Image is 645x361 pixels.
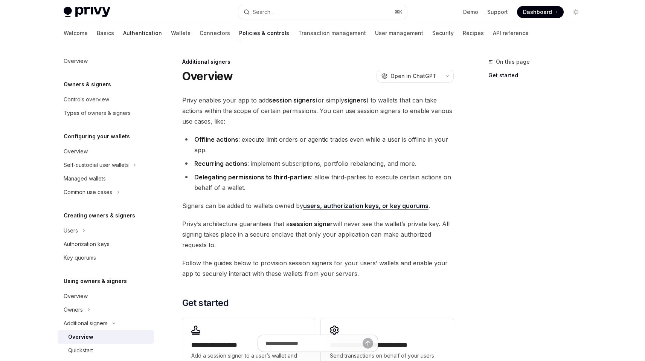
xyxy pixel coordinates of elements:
span: Privy enables your app to add (or simply ) to wallets that can take actions within the scope of c... [182,95,454,127]
a: Policies & controls [239,24,289,42]
span: On this page [496,57,530,66]
button: Toggle dark mode [570,6,582,18]
a: Support [487,8,508,16]
strong: session signers [269,96,316,104]
img: light logo [64,7,110,17]
a: Overview [58,145,154,158]
h5: Configuring your wallets [64,132,130,141]
span: ⌘ K [395,9,403,15]
a: Dashboard [517,6,564,18]
strong: Recurring actions [194,160,247,167]
div: Controls overview [64,95,109,104]
span: Open in ChatGPT [390,72,436,80]
h5: Using owners & signers [64,277,127,286]
a: Controls overview [58,93,154,106]
a: Get started [488,69,588,81]
button: Send message [363,338,373,349]
strong: session signer [290,220,333,228]
a: Security [432,24,454,42]
div: Authorization keys [64,240,110,249]
div: Self-custodial user wallets [64,161,129,170]
li: : allow third-parties to execute certain actions on behalf of a wallet. [182,172,454,193]
div: Search... [253,8,274,17]
strong: Delegating permissions to third-parties [194,173,311,181]
div: Types of owners & signers [64,109,131,118]
a: Overview [58,289,154,303]
button: Open in ChatGPT [377,70,441,83]
button: Search...⌘K [238,5,407,19]
li: : execute limit orders or agentic trades even while a user is offline in your app. [182,134,454,155]
span: Signers can be added to wallets owned by . [182,200,454,211]
a: Types of owners & signers [58,106,154,120]
span: Follow the guides below to provision session signers for your users’ wallets and enable your app ... [182,258,454,279]
div: Common use cases [64,188,112,197]
h5: Creating owners & signers [64,211,135,220]
a: API reference [493,24,529,42]
div: Key quorums [64,253,96,262]
a: Recipes [463,24,484,42]
div: Overview [64,57,88,66]
a: Welcome [64,24,88,42]
a: Basics [97,24,114,42]
strong: Offline actions [194,136,238,143]
a: Authorization keys [58,237,154,251]
a: Connectors [200,24,230,42]
span: Dashboard [523,8,552,16]
span: Get started [182,297,229,309]
a: Overview [58,54,154,68]
strong: signers [344,96,366,104]
div: Overview [64,147,88,156]
a: Transaction management [298,24,366,42]
span: Privy’s architecture guarantees that a will never see the wallet’s private key. All signing takes... [182,219,454,250]
a: Key quorums [58,251,154,265]
a: users, authorization keys, or key quorums [303,202,428,210]
a: Managed wallets [58,172,154,185]
div: Additional signers [182,58,454,66]
div: Quickstart [68,346,93,355]
h1: Overview [182,69,233,83]
div: Managed wallets [64,174,106,183]
div: Owners [64,305,83,314]
li: : implement subscriptions, portfolio rebalancing, and more. [182,158,454,169]
a: User management [375,24,423,42]
a: Authentication [123,24,162,42]
a: Wallets [171,24,191,42]
div: Additional signers [64,319,108,328]
a: Quickstart [58,344,154,357]
a: Overview [58,330,154,344]
div: Overview [64,292,88,301]
div: Overview [68,332,93,341]
a: Demo [463,8,478,16]
h5: Owners & signers [64,80,111,89]
div: Users [64,226,78,235]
